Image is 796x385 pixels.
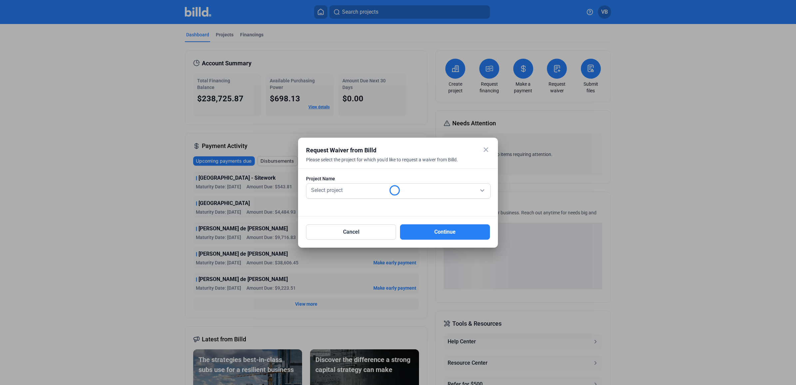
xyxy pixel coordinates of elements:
[311,187,343,193] span: Select project
[306,224,396,240] button: Cancel
[400,224,490,240] button: Continue
[306,146,473,155] div: Request Waiver from Billd
[306,175,335,182] span: Project Name
[482,146,490,154] mat-icon: close
[306,156,473,171] div: Please select the project for which you'd like to request a waiver from Billd.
